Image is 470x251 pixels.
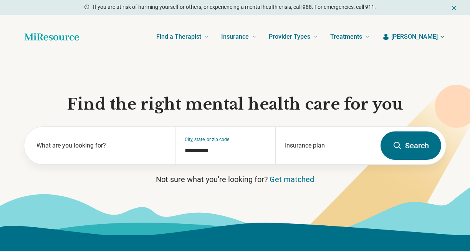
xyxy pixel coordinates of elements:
[450,3,458,12] button: Dismiss
[330,31,362,42] span: Treatments
[24,94,446,114] h1: Find the right mental health care for you
[24,174,446,185] p: Not sure what you’re looking for?
[36,141,166,150] label: What are you looking for?
[330,21,370,52] a: Treatments
[391,32,438,41] span: [PERSON_NAME]
[156,31,201,42] span: Find a Therapist
[269,21,318,52] a: Provider Types
[270,175,314,184] a: Get matched
[156,21,209,52] a: Find a Therapist
[381,131,441,160] button: Search
[25,29,79,44] a: Home page
[269,31,310,42] span: Provider Types
[221,21,257,52] a: Insurance
[382,32,445,41] button: [PERSON_NAME]
[93,3,376,11] p: If you are at risk of harming yourself or others, or experiencing a mental health crisis, call 98...
[221,31,249,42] span: Insurance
